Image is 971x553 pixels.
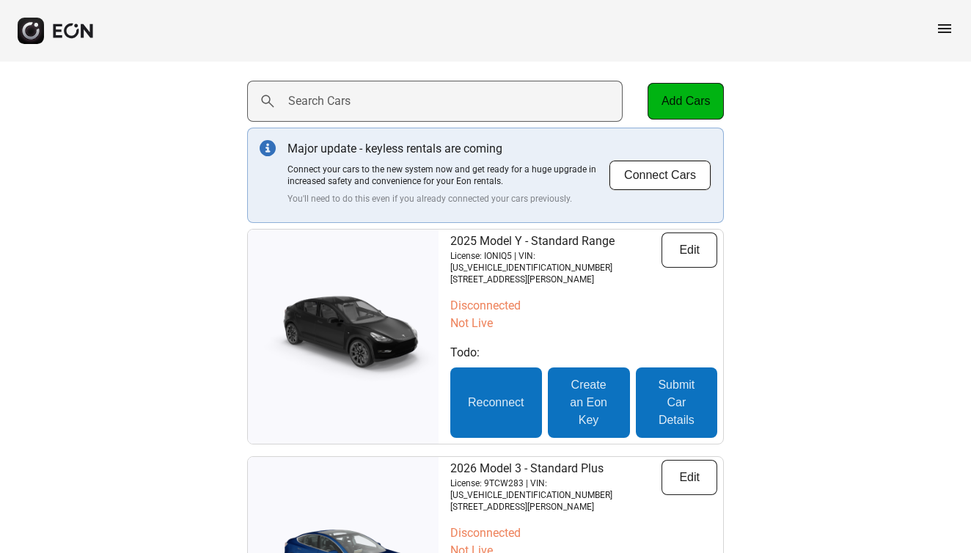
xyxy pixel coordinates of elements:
button: Edit [662,460,717,495]
button: Connect Cars [609,160,711,191]
img: car [248,289,439,384]
p: Connect your cars to the new system now and get ready for a huge upgrade in increased safety and ... [287,164,609,187]
p: You'll need to do this even if you already connected your cars previously. [287,193,609,205]
button: Reconnect [450,367,542,438]
p: Disconnected [450,524,717,542]
p: Major update - keyless rentals are coming [287,140,609,158]
button: Submit Car Details [636,367,717,438]
label: Search Cars [288,92,351,110]
button: Edit [662,232,717,268]
p: Disconnected [450,297,717,315]
p: Not Live [450,315,717,332]
p: 2026 Model 3 - Standard Plus [450,460,662,477]
p: License: 9TCW283 | VIN: [US_VEHICLE_IDENTIFICATION_NUMBER] [450,477,662,501]
button: Create an Eon Key [548,367,630,438]
img: info [260,140,276,156]
p: [STREET_ADDRESS][PERSON_NAME] [450,501,662,513]
p: 2025 Model Y - Standard Range [450,232,662,250]
p: License: IONIQ5 | VIN: [US_VEHICLE_IDENTIFICATION_NUMBER] [450,250,662,274]
button: Add Cars [648,83,724,120]
p: Todo: [450,344,717,362]
span: menu [936,20,953,37]
p: [STREET_ADDRESS][PERSON_NAME] [450,274,662,285]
